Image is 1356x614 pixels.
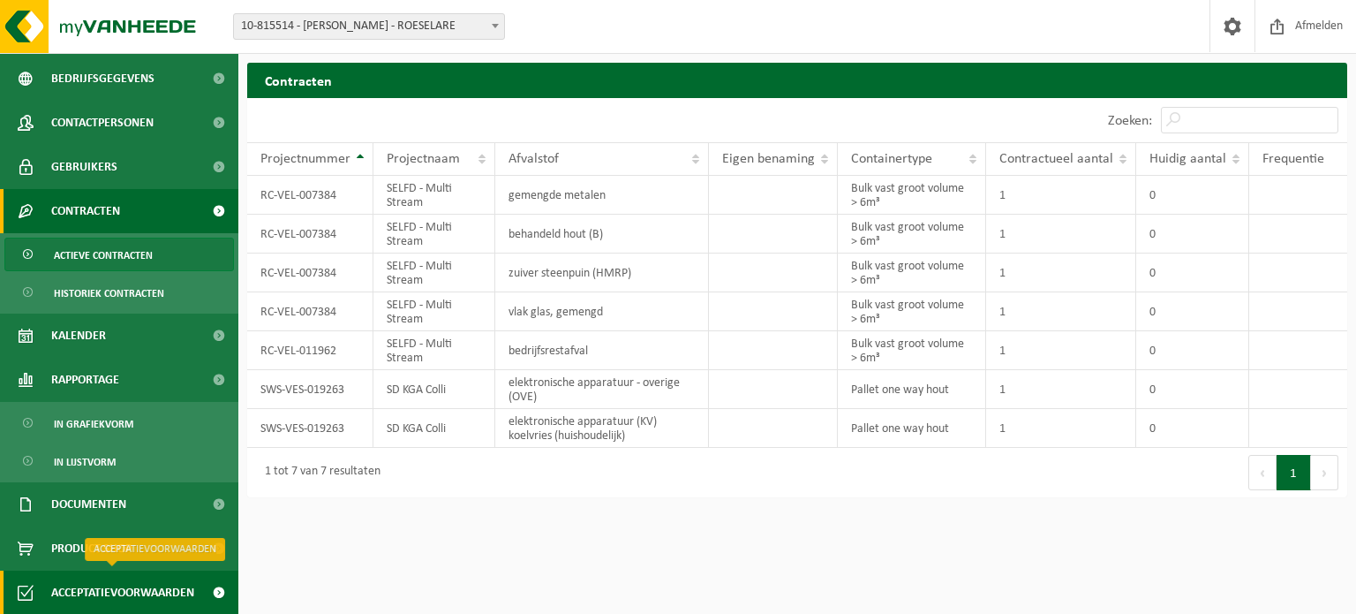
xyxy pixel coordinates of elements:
a: In grafiekvorm [4,406,234,440]
span: Rapportage [51,358,119,402]
td: elektronische apparatuur (KV) koelvries (huishoudelijk) [495,409,709,448]
td: RC-VEL-007384 [247,176,373,215]
button: Previous [1248,455,1277,490]
label: Zoeken: [1108,114,1152,128]
td: SD KGA Colli [373,370,495,409]
span: Actieve contracten [54,239,153,272]
td: SELFD - Multi Stream [373,331,495,370]
span: Documenten [51,482,126,527]
button: Next [1311,455,1338,490]
td: Pallet one way hout [838,370,987,409]
td: behandeld hout (B) [495,215,709,254]
td: 0 [1136,254,1249,292]
span: Gebruikers [51,145,117,189]
span: Projectnaam [387,152,460,166]
td: 0 [1136,331,1249,370]
td: zuiver steenpuin (HMRP) [495,254,709,292]
span: Contractueel aantal [999,152,1113,166]
a: In lijstvorm [4,444,234,478]
td: Bulk vast groot volume > 6m³ [838,176,987,215]
span: Product Shop [51,527,132,571]
td: 0 [1136,292,1249,331]
td: Bulk vast groot volume > 6m³ [838,215,987,254]
td: SELFD - Multi Stream [373,215,495,254]
span: Projectnummer [260,152,350,166]
div: 1 tot 7 van 7 resultaten [256,457,380,489]
span: Frequentie [1262,152,1324,166]
span: 10-815514 - DIETER HOUTHOOFD - ROESELARE [233,13,505,40]
td: 0 [1136,370,1249,409]
span: Huidig aantal [1149,152,1226,166]
td: RC-VEL-007384 [247,215,373,254]
td: 1 [986,331,1136,370]
span: 10-815514 - DIETER HOUTHOOFD - ROESELARE [234,14,504,39]
td: vlak glas, gemengd [495,292,709,331]
td: RC-VEL-011962 [247,331,373,370]
span: Contracten [51,189,120,233]
span: Bedrijfsgegevens [51,57,154,101]
td: 0 [1136,215,1249,254]
td: SELFD - Multi Stream [373,254,495,292]
td: bedrijfsrestafval [495,331,709,370]
td: Pallet one way hout [838,409,987,448]
td: 1 [986,370,1136,409]
a: Historiek contracten [4,276,234,309]
td: 1 [986,215,1136,254]
td: RC-VEL-007384 [247,292,373,331]
td: Bulk vast groot volume > 6m³ [838,292,987,331]
td: 1 [986,409,1136,448]
td: 1 [986,254,1136,292]
td: 1 [986,176,1136,215]
td: SELFD - Multi Stream [373,176,495,215]
span: In grafiekvorm [54,407,133,441]
span: Containertype [851,152,932,166]
span: Eigen benaming [722,152,815,166]
td: SELFD - Multi Stream [373,292,495,331]
td: 1 [986,292,1136,331]
td: elektronische apparatuur - overige (OVE) [495,370,709,409]
td: SWS-VES-019263 [247,370,373,409]
span: Kalender [51,314,106,358]
td: RC-VEL-007384 [247,254,373,292]
td: gemengde metalen [495,176,709,215]
h2: Contracten [247,63,1347,97]
button: 1 [1277,455,1311,490]
span: In lijstvorm [54,445,116,479]
span: Historiek contracten [54,277,164,310]
span: Contactpersonen [51,101,154,145]
td: SD KGA Colli [373,409,495,448]
td: Bulk vast groot volume > 6m³ [838,254,987,292]
td: 0 [1136,409,1249,448]
td: 0 [1136,176,1249,215]
span: Afvalstof [508,152,559,166]
td: SWS-VES-019263 [247,409,373,448]
td: Bulk vast groot volume > 6m³ [838,331,987,370]
a: Actieve contracten [4,238,234,271]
